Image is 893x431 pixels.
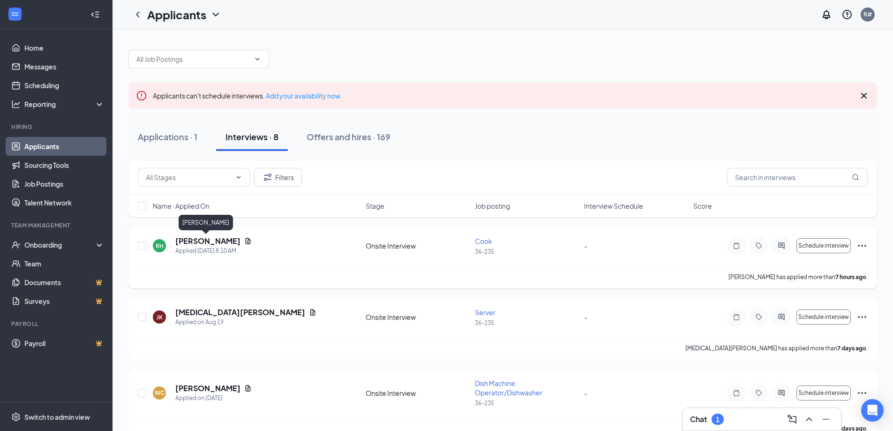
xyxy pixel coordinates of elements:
button: Schedule interview [796,310,851,325]
button: ComposeMessage [785,412,800,427]
span: - [584,389,587,397]
p: 36-235 [475,399,578,407]
div: Applied [DATE] 8:10 AM [175,246,252,256]
svg: ComposeMessage [787,414,798,425]
svg: Settings [11,412,21,422]
span: - [584,313,587,321]
a: Job Postings [24,174,105,193]
svg: Note [731,313,742,321]
svg: Tag [753,242,765,250]
p: 36-235 [475,319,578,327]
button: Filter Filters [254,168,302,187]
span: Interview Schedule [584,201,643,211]
p: 36-235 [475,248,578,256]
svg: Ellipses [856,311,868,323]
a: Talent Network [24,193,105,212]
span: Score [693,201,712,211]
div: Applied on Aug 19 [175,318,316,327]
div: Team Management [11,221,103,229]
div: R# [863,10,872,18]
div: Interviews · 8 [225,131,278,143]
svg: ActiveChat [776,389,787,397]
div: Payroll [11,320,103,328]
div: Offers and hires · 169 [307,131,390,143]
p: [PERSON_NAME] has applied more than . [728,273,868,281]
span: Dish Machine Operator/Dishwasher [475,379,542,397]
div: Open Intercom Messenger [861,399,884,422]
svg: ActiveChat [776,313,787,321]
svg: Ellipses [856,387,868,399]
div: 1 [716,416,720,423]
button: ChevronUp [802,412,817,427]
span: Stage [366,201,384,211]
svg: ChevronLeft [132,9,143,20]
svg: Tag [753,389,765,397]
svg: Error [136,90,147,101]
svg: WorkstreamLogo [10,9,20,19]
svg: Analysis [11,99,21,109]
span: Server [475,308,495,317]
input: Search in interviews [727,168,868,187]
h3: Chat [690,414,707,424]
svg: UserCheck [11,240,21,250]
a: Scheduling [24,76,105,95]
div: [PERSON_NAME] [179,215,233,230]
svg: ChevronUp [803,414,815,425]
p: [MEDICAL_DATA][PERSON_NAME] has applied more than . [685,344,868,352]
div: Switch to admin view [24,412,90,422]
svg: Notifications [821,9,832,20]
a: PayrollCrown [24,334,105,353]
div: Applied on [DATE] [175,393,252,403]
div: Onboarding [24,240,97,250]
h5: [MEDICAL_DATA][PERSON_NAME] [175,307,305,318]
div: JK [157,313,163,321]
span: Schedule interview [798,314,849,320]
h5: [PERSON_NAME] [175,383,240,393]
svg: MagnifyingGlass [852,174,859,181]
a: Home [24,38,105,57]
span: Applicants can't schedule interviews. [153,91,340,100]
a: Add your availability now [266,91,340,100]
span: Job posting [475,201,510,211]
svg: Document [309,309,316,316]
svg: Note [731,242,742,250]
svg: Ellipses [856,240,868,251]
span: Name · Applied On [153,201,210,211]
svg: Minimize [820,414,832,425]
span: - [584,242,587,250]
svg: ChevronDown [210,9,221,20]
svg: QuestionInfo [841,9,853,20]
svg: Collapse [90,10,100,19]
svg: ChevronDown [235,174,242,181]
svg: Tag [753,313,765,321]
svg: Document [244,237,252,245]
div: Hiring [11,123,103,131]
div: Onsite Interview [366,388,469,398]
div: Applications · 1 [138,131,197,143]
span: Schedule interview [798,242,849,249]
svg: Cross [858,90,870,101]
span: Cook [475,237,492,245]
a: DocumentsCrown [24,273,105,292]
svg: ChevronDown [254,55,261,63]
button: Minimize [818,412,833,427]
a: Sourcing Tools [24,156,105,174]
a: Team [24,254,105,273]
input: All Job Postings [136,54,250,64]
svg: Note [731,389,742,397]
div: Onsite Interview [366,241,469,250]
div: RH [156,242,164,250]
svg: Document [244,385,252,392]
button: Schedule interview [796,386,851,401]
input: All Stages [146,172,231,182]
svg: Filter [262,172,273,183]
div: WC [155,389,165,397]
button: Schedule interview [796,238,851,253]
h1: Applicants [147,7,206,23]
div: Reporting [24,99,105,109]
b: 7 hours ago [835,273,866,280]
b: 7 days ago [837,345,866,352]
div: Onsite Interview [366,312,469,322]
span: Schedule interview [798,390,849,396]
